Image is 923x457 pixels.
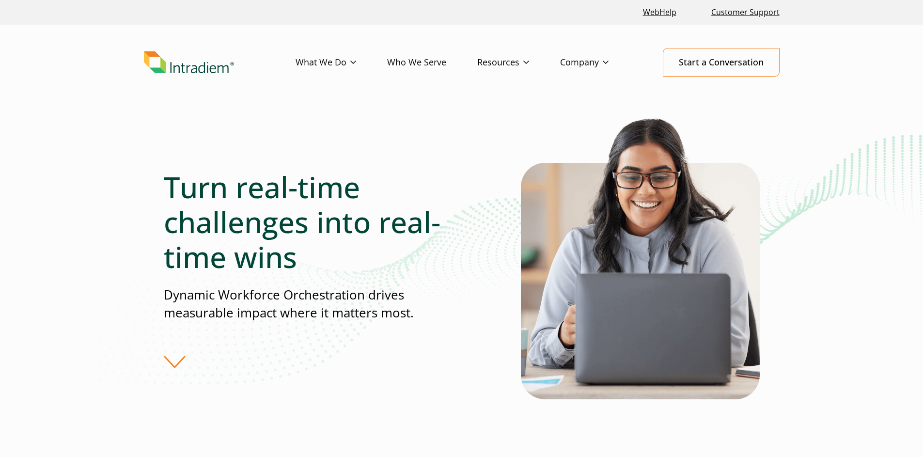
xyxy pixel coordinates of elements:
h1: Turn real-time challenges into real-time wins [164,170,461,274]
a: Link opens in a new window [639,2,680,23]
img: Solutions for Contact Center Teams [521,115,760,399]
a: Resources [477,48,560,77]
a: Link to homepage of Intradiem [144,51,296,74]
a: What We Do [296,48,387,77]
p: Dynamic Workforce Orchestration drives measurable impact where it matters most. [164,286,461,322]
img: Intradiem [144,51,234,74]
a: Start a Conversation [663,48,780,77]
a: Who We Serve [387,48,477,77]
a: Customer Support [707,2,783,23]
a: Company [560,48,640,77]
